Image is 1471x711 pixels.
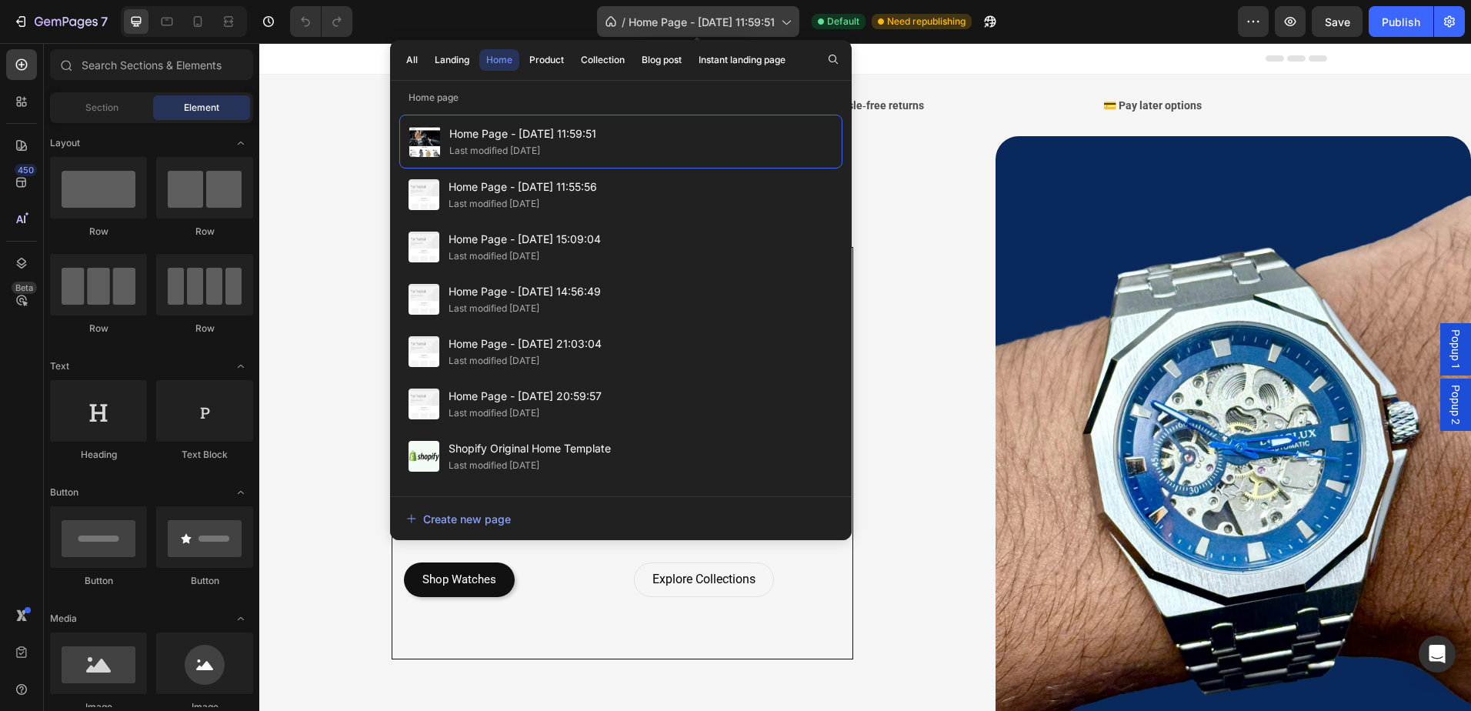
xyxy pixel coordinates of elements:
[6,6,115,37] button: 7
[449,178,597,196] span: Home Page - [DATE] 11:55:56
[479,49,519,71] button: Home
[50,225,147,239] div: Row
[156,574,253,588] div: Button
[449,143,540,159] div: Last modified [DATE]
[145,260,593,373] h2: Luxury looks. Honest price.
[228,480,253,505] span: Toggle open
[449,125,596,143] span: Home Page - [DATE] 11:59:51
[844,56,942,68] span: 💳 Pay later options
[15,164,37,176] div: 450
[50,359,69,373] span: Text
[1312,6,1363,37] button: Save
[228,354,253,379] span: Toggle open
[50,49,253,80] input: Search Sections & Elements
[1419,636,1456,673] div: Open Intercom Messenger
[406,511,511,527] div: Create new page
[393,529,496,543] span: Explore Collections
[699,53,786,67] div: Instant landing page
[449,282,601,301] span: Home Page - [DATE] 14:56:49
[629,14,775,30] span: Home Page - [DATE] 11:59:51
[399,49,425,71] button: All
[259,43,1471,711] iframe: Design area
[50,612,77,626] span: Media
[1369,6,1433,37] button: Publish
[581,53,625,67] div: Collection
[101,12,108,31] p: 7
[449,439,611,458] span: Shopify Original Home Template
[50,574,147,588] div: Button
[428,49,476,71] button: Landing
[228,131,253,155] span: Toggle open
[85,101,118,115] span: Section
[192,231,258,245] span: Artic Blue 25'
[405,503,836,534] button: Create new page
[435,53,469,67] div: Landing
[184,101,219,115] span: Element
[574,49,632,71] button: Collection
[50,136,80,150] span: Layout
[146,481,592,499] p: ✓ Ships in 1–2 days ([GEOGRAPHIC_DATA]/[GEOGRAPHIC_DATA])
[486,53,512,67] div: Home
[145,519,255,554] a: Shop Watches
[642,53,682,67] div: Blog post
[290,6,352,37] div: Undo/Redo
[449,387,602,406] span: Home Page - [DATE] 20:59:57
[449,353,539,369] div: Last modified [DATE]
[50,322,147,335] div: Row
[635,49,689,71] button: Blog post
[156,322,253,335] div: Row
[449,196,539,212] div: Last modified [DATE]
[523,56,664,68] span: ↺ 30‑day hassle‑free returns
[449,406,539,421] div: Last modified [DATE]
[1382,14,1420,30] div: Publish
[692,49,792,71] button: Instant landing page
[622,14,625,30] span: /
[12,282,37,294] div: Beta
[156,448,253,462] div: Text Block
[163,529,237,543] span: Shop Watches
[1189,286,1204,326] span: Popup 1
[390,90,852,105] p: Home page
[887,15,966,28] span: Need republishing
[827,15,859,28] span: Default
[449,249,539,264] div: Last modified [DATE]
[146,462,592,481] p: ✓ Automatic & quartz movements
[529,53,564,67] div: Product
[156,225,253,239] div: Row
[188,56,400,68] span: ★★★★★ Rated 4.9/5 by 125k+ customers
[146,388,582,423] span: Automatic and quartz timepieces built to turn heads — without breaking the bank.
[147,232,262,245] p: New Drop
[375,519,515,554] button: <p><span style="color:#000000;">Explore Collections</span></p>
[228,606,253,631] span: Toggle open
[1325,15,1350,28] span: Save
[449,230,601,249] span: Home Page - [DATE] 15:09:04
[1189,342,1204,382] span: Popup 2
[449,301,539,316] div: Last modified [DATE]
[50,486,78,499] span: Button
[406,53,418,67] div: All
[449,335,602,353] span: Home Page - [DATE] 21:03:04
[146,444,592,462] p: ✓ 316L steel & sapphire crystal
[449,458,539,473] div: Last modified [DATE]
[50,448,147,462] div: Heading
[522,49,571,71] button: Product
